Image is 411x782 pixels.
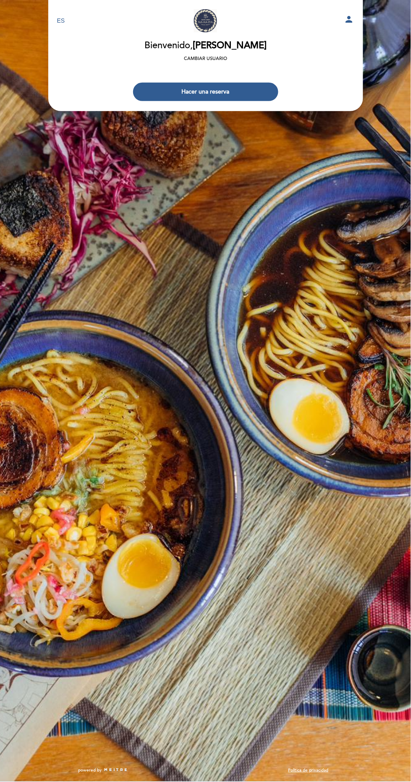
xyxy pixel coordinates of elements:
button: Hacer una reserva [133,83,278,101]
span: powered by [78,768,102,774]
button: person [344,14,354,27]
img: MEITRE [104,769,128,773]
h2: Bienvenido, [144,41,267,51]
span: [PERSON_NAME] [193,40,267,51]
button: Cambiar usuario [181,55,230,63]
a: [PERSON_NAME] [153,9,258,32]
a: powered by [78,768,128,774]
i: person [344,14,354,24]
a: Política de privacidad [288,768,328,774]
